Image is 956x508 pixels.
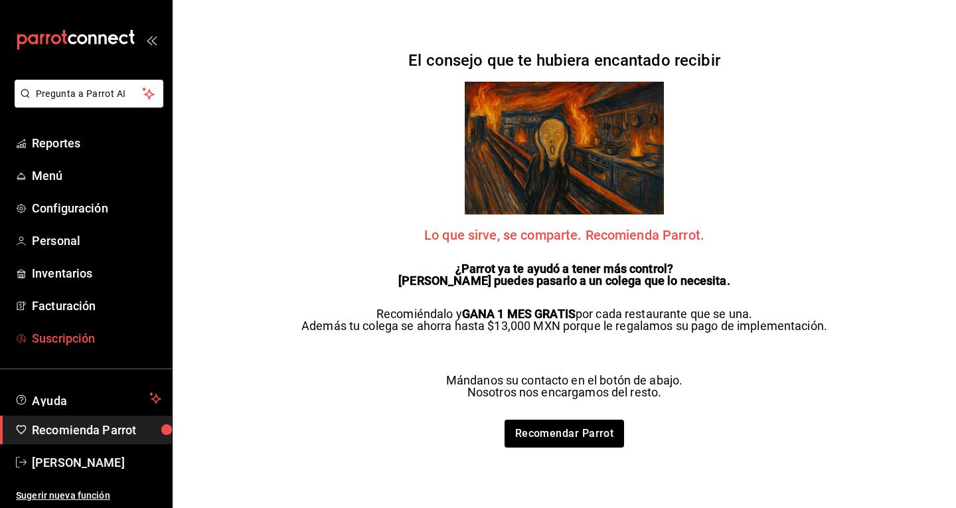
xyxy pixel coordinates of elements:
[32,390,144,406] span: Ayuda
[32,134,161,152] span: Reportes
[462,307,576,321] strong: GANA 1 MES GRATIS
[408,52,720,68] h2: El consejo que te hubiera encantado recibir
[146,35,157,45] button: open_drawer_menu
[32,329,161,347] span: Suscripción
[9,96,163,110] a: Pregunta a Parrot AI
[424,228,704,242] span: Lo que sirve, se comparte. Recomienda Parrot.
[455,262,673,276] strong: ¿Parrot ya te ayudó a tener más control?
[465,82,664,214] img: referrals Parrot
[36,87,143,101] span: Pregunta a Parrot AI
[301,308,827,332] p: Recomiéndalo y por cada restaurante que se una. Además tu colega se ahorra hasta $13,000 MXN porq...
[32,199,161,217] span: Configuración
[32,454,161,471] span: [PERSON_NAME]
[446,375,683,398] p: Mándanos su contacto en el botón de abajo. Nosotros nos encargamos del resto.
[15,80,163,108] button: Pregunta a Parrot AI
[32,297,161,315] span: Facturación
[32,264,161,282] span: Inventarios
[32,232,161,250] span: Personal
[16,489,161,503] span: Sugerir nueva función
[505,420,625,448] a: Recomendar Parrot
[32,167,161,185] span: Menú
[32,421,161,439] span: Recomienda Parrot
[398,274,730,288] strong: [PERSON_NAME] puedes pasarlo a un colega que lo necesita.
